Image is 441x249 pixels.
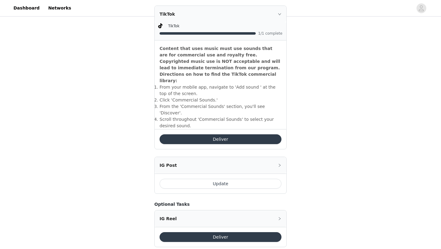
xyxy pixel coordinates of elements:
[160,179,281,189] button: Update
[160,232,281,242] button: Deliver
[154,201,287,208] h4: Optional Tasks
[155,6,286,22] div: icon: rightTikTok
[160,116,281,129] li: ​Scroll throughout 'Commercial Sounds' to select your desired sound.
[155,210,286,227] div: icon: rightIG Reel
[160,134,281,144] button: Deliver
[160,97,281,103] li: ​Click 'Commercial Sounds.'
[168,24,179,28] span: TikTok
[160,103,281,116] li: ​From the 'Commercial Sounds' section, you'll see 'Discover'.
[155,157,286,174] div: icon: rightIG Post
[44,1,75,15] a: Networks
[160,84,281,97] li: ​From your mobile app, navigate to 'Add sound ' at the top of the screen.
[278,217,281,220] i: icon: right
[258,32,283,35] span: 1/1 complete
[278,163,281,167] i: icon: right
[278,12,281,16] i: icon: right
[10,1,43,15] a: Dashboard
[418,3,424,13] div: avatar
[160,46,280,83] strong: Content that uses music must use sounds that are for commercial use and royalty free. Copyrighted...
